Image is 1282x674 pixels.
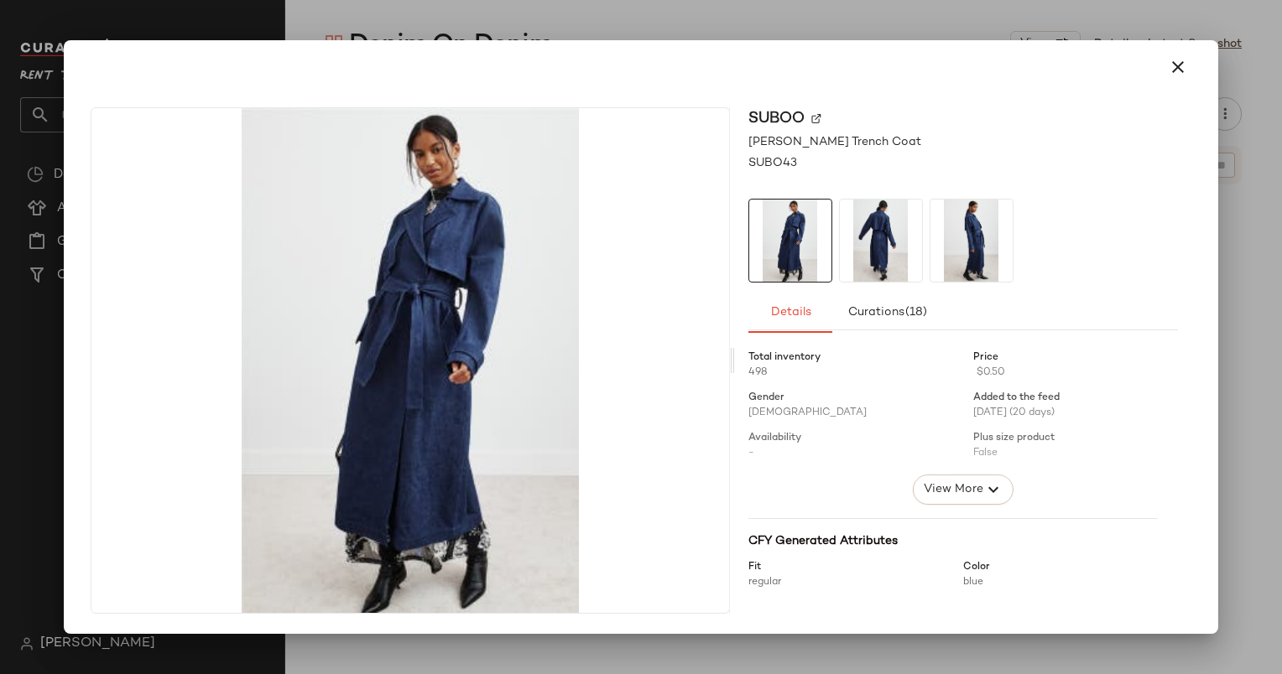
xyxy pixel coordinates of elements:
img: SUBO43.jpg [91,108,728,613]
img: SUBO43.jpg [749,200,831,282]
img: SUBO43.jpg [930,200,1013,282]
span: [PERSON_NAME] Trench Coat [748,133,921,151]
span: SUBO43 [748,154,797,172]
span: Suboo [748,107,805,130]
span: View More [922,480,982,500]
button: View More [912,474,1013,505]
span: Curations [847,306,927,319]
span: (18) [904,306,926,319]
img: SUBO43.jpg [840,200,922,282]
div: CFY Generated Attributes [748,532,1158,550]
span: Details [769,306,810,319]
img: svg%3e [811,114,821,124]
